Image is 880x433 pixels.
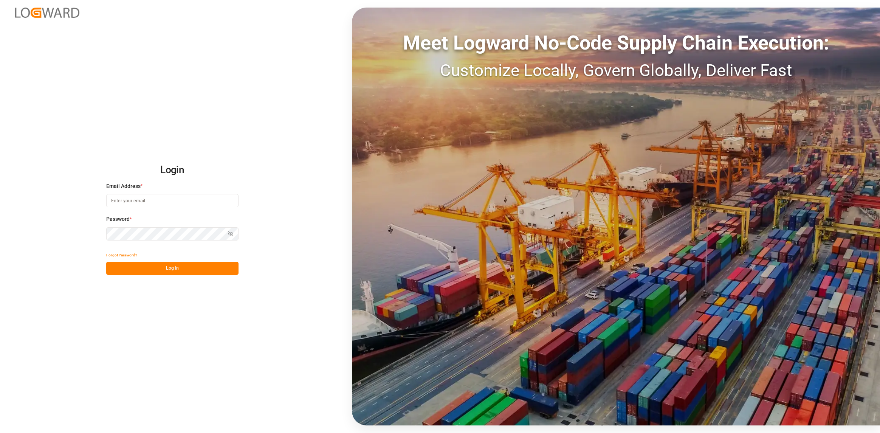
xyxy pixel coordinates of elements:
h2: Login [106,158,239,182]
span: Email Address [106,182,141,190]
div: Meet Logward No-Code Supply Chain Execution: [352,28,880,58]
span: Password [106,215,130,223]
button: Forgot Password? [106,248,137,262]
input: Enter your email [106,194,239,207]
button: Log In [106,262,239,275]
div: Customize Locally, Govern Globally, Deliver Fast [352,58,880,83]
img: Logward_new_orange.png [15,8,79,18]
